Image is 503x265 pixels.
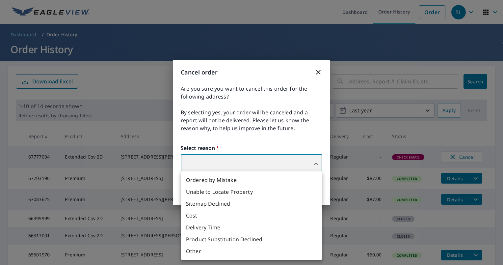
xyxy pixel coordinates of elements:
[181,174,322,186] li: Ordered by Mistake
[181,210,322,221] li: Cost
[181,245,322,257] li: Other
[181,198,322,210] li: Sitemap Declined
[181,186,322,198] li: Unable to Locate Property
[181,233,322,245] li: Product Substitution Declined
[181,221,322,233] li: Delivery Time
